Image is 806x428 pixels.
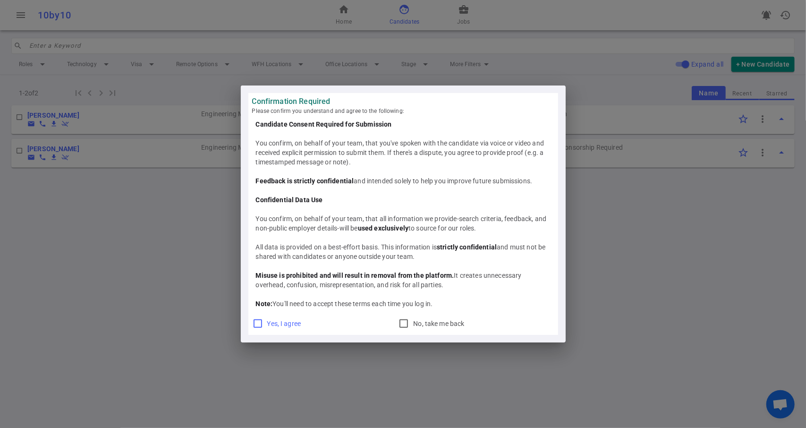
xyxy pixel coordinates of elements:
span: No, take me back [413,320,464,327]
b: Feedback is strictly confidential [256,177,354,185]
span: Yes, I agree [267,320,301,327]
div: All data is provided on a best-effort basis. This information is and must not be shared with cand... [256,242,551,261]
b: Note: [256,300,273,308]
b: Misuse is prohibited and will result in removal from the platform. [256,272,454,279]
div: You'll need to accept these terms each time you log in. [256,299,551,308]
b: Confidential Data Use [256,196,323,204]
div: You confirm, on behalf of your team, that you've spoken with the candidate via voice or video and... [256,138,551,167]
b: used exclusively [358,224,408,232]
strong: Confirmation Required [252,97,554,106]
b: strictly confidential [437,243,497,251]
div: It creates unnecessary overhead, confusion, misrepresentation, and risk for all parties. [256,271,551,290]
span: Please confirm you understand and agree to the following: [252,106,554,116]
b: Candidate Consent Required for Submission [256,120,392,128]
div: and intended solely to help you improve future submissions. [256,176,551,186]
div: You confirm, on behalf of your team, that all information we provide-search criteria, feedback, a... [256,214,551,233]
